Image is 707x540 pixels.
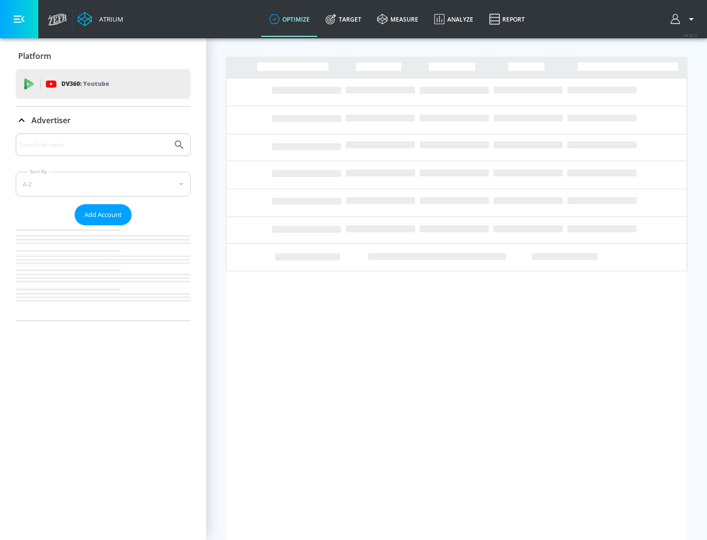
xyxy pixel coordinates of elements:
div: Platform [16,42,190,70]
div: A-Z [16,172,190,196]
div: DV360: Youtube [16,69,190,99]
div: Advertiser [16,107,190,134]
p: Advertiser [31,115,71,126]
span: Add Account [84,209,122,220]
div: Atrium [95,15,123,24]
p: DV360: [61,79,109,89]
a: measure [369,1,426,37]
a: Target [318,1,369,37]
input: Search by name [20,138,168,151]
a: Atrium [78,12,123,27]
nav: list of Advertiser [16,225,190,321]
span: v 4.32.0 [683,32,697,38]
button: Add Account [75,204,132,225]
a: Report [481,1,533,37]
p: Youtube [83,79,109,89]
div: Advertiser [16,134,190,321]
label: Sort By [28,168,49,175]
p: Platform [18,51,51,61]
a: optimize [261,1,318,37]
a: Analyze [426,1,481,37]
